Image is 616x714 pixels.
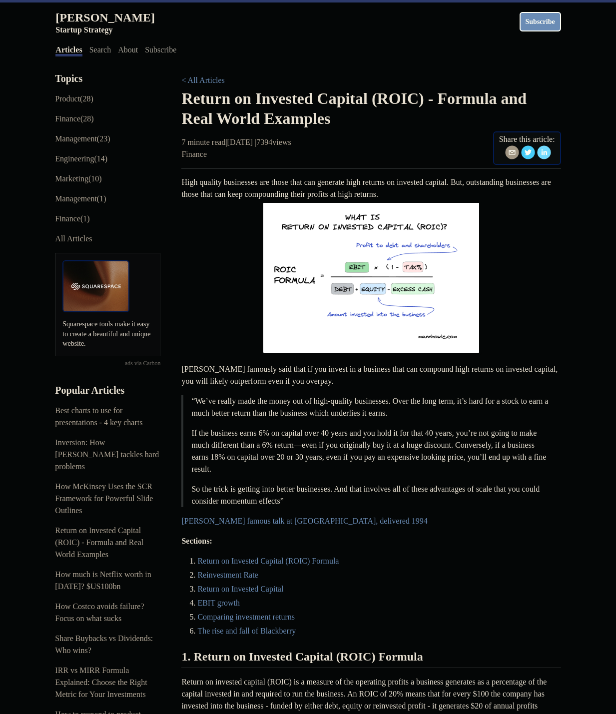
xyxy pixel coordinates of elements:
[499,133,555,145] span: Share this article:
[55,602,144,623] a: How Costco avoids failure? Focus on what sucks
[181,649,561,668] h2: 1. Return on Invested Capital (ROIC) Formula
[55,234,92,243] a: All Articles
[55,11,155,24] span: [PERSON_NAME]
[255,138,291,146] span: | 7394 views
[55,94,93,103] a: product(28)
[191,483,553,507] p: So the trick is getting into better businesses. And that involves all of these advantages of scal...
[197,613,295,621] a: Comparing investment returns
[55,134,110,143] a: management(23)
[521,145,535,163] button: twitter
[55,406,142,427] a: Best charts to use for presentations - 4 key charts
[181,76,224,84] a: < All Articles
[55,634,153,655] a: Share Buybacks vs Dividends: Who wins?
[55,526,143,559] a: Return on Invested Capital (ROIC) - Formula and Real World Examples
[62,319,153,349] a: Squarespace tools make it easy to create a beautiful and unique website.
[197,599,240,607] a: EBIT growth
[55,438,159,471] a: Inversion: How [PERSON_NAME] tackles hard problems
[197,571,258,579] a: Reinvestment Rate
[181,363,561,387] p: [PERSON_NAME] famously said that if you invest in a business that can compound high returns on in...
[55,154,107,163] a: engineering(14)
[505,145,519,163] button: email
[55,482,153,515] a: How McKinsey Uses the SCR Framework for Powerful Slide Outlines
[118,45,138,56] a: About
[55,666,147,699] a: IRR vs MIRR Formula Explained: Choose the Right Metric for Your Investments
[55,214,89,223] a: Finance(1)
[55,114,93,123] a: finance(28)
[197,585,283,593] a: Return on Invested Capital
[197,627,296,635] a: The rise and fall of Blackberry
[55,570,151,591] a: How much is Netflix worth in [DATE]? $US100bn
[55,194,106,203] a: Management(1)
[181,537,212,545] strong: Sections:
[55,10,155,35] a: [PERSON_NAME]Startup Strategy
[145,45,176,56] a: Subscribe
[191,395,553,419] p: “We’ve really made the money out of high-quality businesses. Over the long term, it’s hard for a ...
[537,145,551,163] button: linkedin
[89,45,111,56] a: Search
[55,25,155,35] div: Startup Strategy
[181,150,207,158] a: finance
[62,260,129,312] img: ads via Carbon
[181,517,427,525] a: [PERSON_NAME] famous talk at [GEOGRAPHIC_DATA], delivered 1994
[181,88,561,128] h1: Return on Invested Capital (ROIC) - Formula and Real World Examples
[191,427,553,475] p: If the business earns 6% on capital over 40 years and you hold it for that 40 years, you’re not g...
[55,359,160,368] a: ads via Carbon
[55,384,160,397] h3: Popular Articles
[261,200,482,355] img: return-on-invested-capital
[197,557,339,565] a: Return on Invested Capital (ROIC) Formula
[55,45,82,56] a: Articles
[520,12,561,31] a: Subscribe
[55,72,160,85] h3: Topics
[181,136,291,160] p: 7 minute read | [DATE]
[55,174,101,183] a: marketing(10)
[181,176,561,355] p: High quality businesses are those that can generate high returns on invested capital. But, outsta...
